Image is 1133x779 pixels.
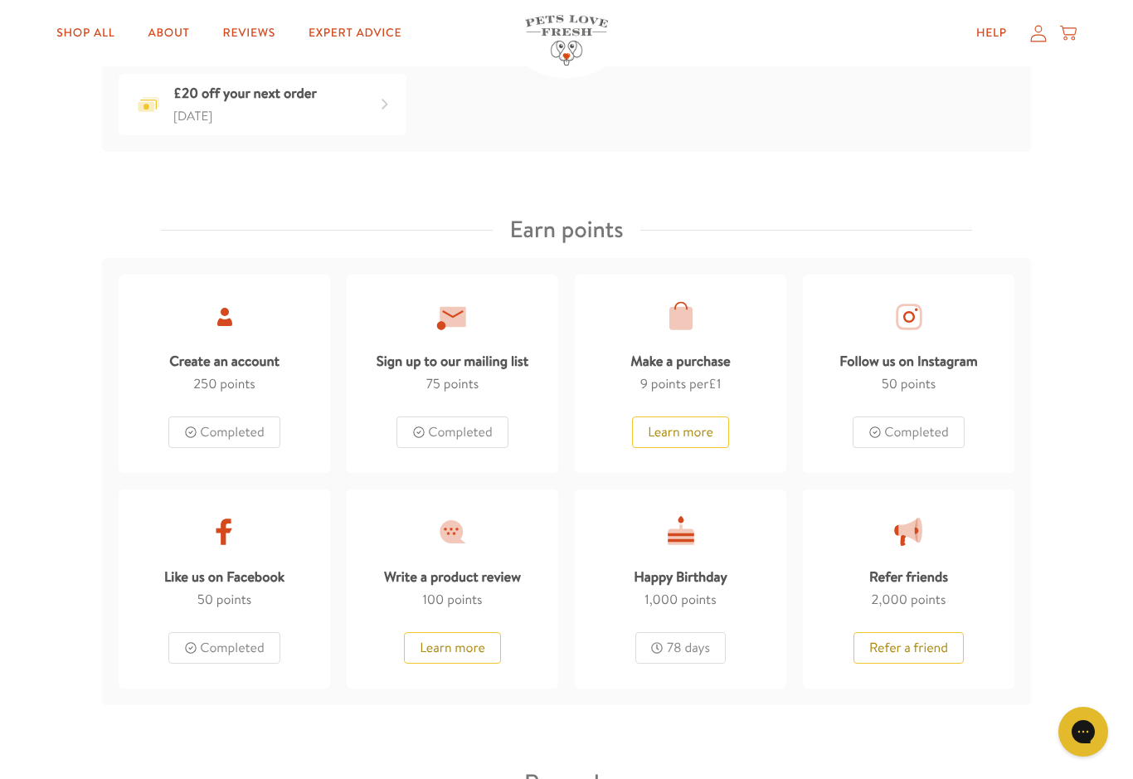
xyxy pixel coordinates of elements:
a: Expert Advice [295,17,415,50]
span: 250 [193,375,216,393]
h3: Earn points [509,210,623,250]
div: Follow us on Instagram [839,342,977,374]
div: £20 off your next order [173,82,317,106]
button: Learn more [404,632,501,664]
span: £1 [708,375,721,393]
div: Write a product review [384,557,521,590]
span: points [681,591,716,609]
a: Shop All [43,17,128,50]
span: points [901,375,936,393]
div: Happy Birthday [634,557,727,590]
button: Learn more [632,416,729,448]
span: 9 [640,375,648,393]
span: 50 [882,375,897,393]
div: Sign up to our mailing list [377,342,529,374]
span: points [220,375,255,393]
span: points [911,591,946,609]
div: [DATE] [173,105,317,127]
img: Pets Love Fresh [525,15,608,66]
iframe: Gorgias live chat messenger [1050,701,1116,762]
div: £20 off your next order [119,74,406,135]
div: Make a purchase [630,342,731,374]
div: Create an account [169,342,280,374]
span: points [447,591,482,609]
span: points [216,591,251,609]
span: 1,000 [644,591,678,609]
div: Refer friends [869,557,948,590]
button: Refer a friend [853,632,964,664]
a: About [134,17,202,50]
span: 100 [422,591,444,609]
span: 50 [197,591,213,609]
span: 75 [426,375,440,393]
span: points [444,375,479,393]
span: 2,000 [872,591,908,609]
a: Help [963,17,1020,50]
span: points per [651,375,722,393]
a: Reviews [210,17,289,50]
div: Like us on Facebook [164,557,284,590]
